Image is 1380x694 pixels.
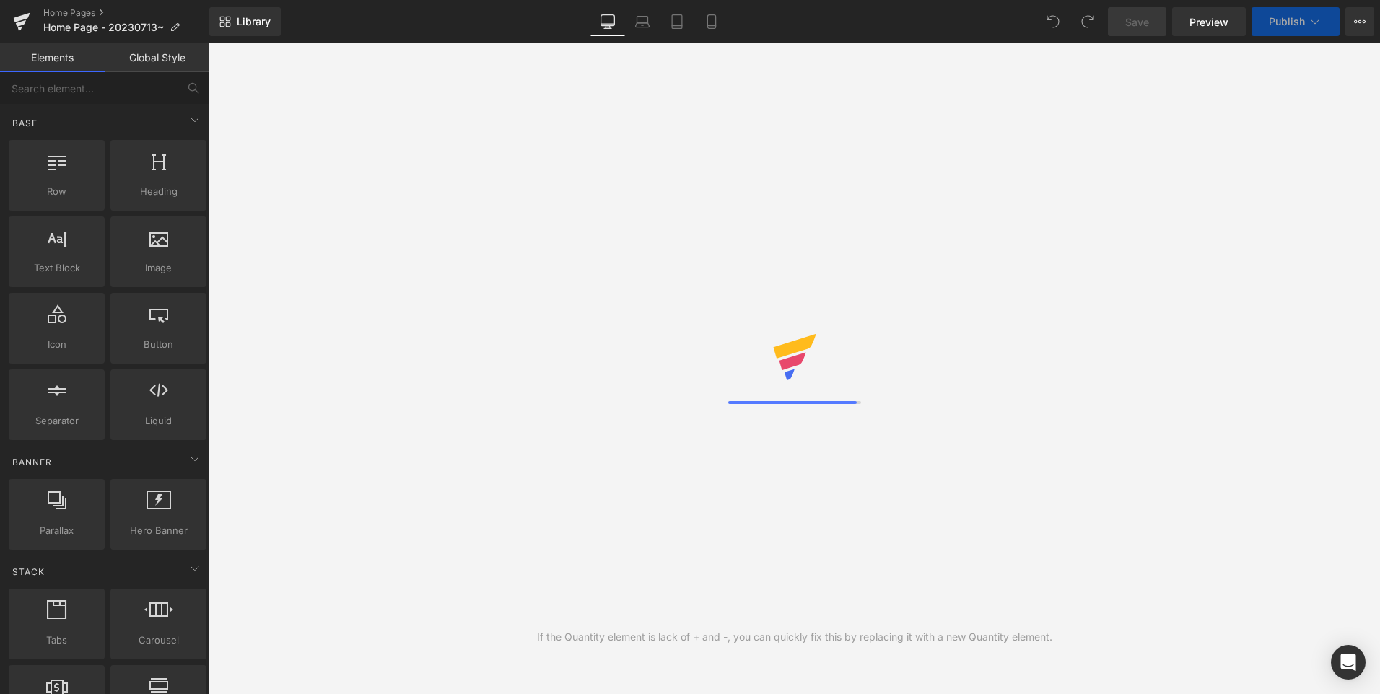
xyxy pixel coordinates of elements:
span: Liquid [115,413,202,429]
a: New Library [209,7,281,36]
span: Button [115,337,202,352]
button: More [1345,7,1374,36]
span: Stack [11,565,46,579]
span: Publish [1269,16,1305,27]
div: Open Intercom Messenger [1331,645,1366,680]
span: Base [11,116,39,130]
a: Tablet [660,7,694,36]
button: Undo [1039,7,1067,36]
span: Home Page - 20230713~ [43,22,164,33]
span: Heading [115,184,202,199]
div: If the Quantity element is lack of + and -, you can quickly fix this by replacing it with a new Q... [537,629,1052,645]
span: Preview [1189,14,1228,30]
button: Redo [1073,7,1102,36]
span: Text Block [13,260,100,276]
span: Library [237,15,271,28]
span: Hero Banner [115,523,202,538]
span: Tabs [13,633,100,648]
span: Save [1125,14,1149,30]
a: Home Pages [43,7,209,19]
span: Row [13,184,100,199]
a: Laptop [625,7,660,36]
span: Icon [13,337,100,352]
span: Carousel [115,633,202,648]
button: Publish [1252,7,1340,36]
a: Global Style [105,43,209,72]
span: Banner [11,455,53,469]
span: Parallax [13,523,100,538]
a: Mobile [694,7,729,36]
span: Separator [13,413,100,429]
span: Image [115,260,202,276]
a: Preview [1172,7,1246,36]
a: Desktop [590,7,625,36]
